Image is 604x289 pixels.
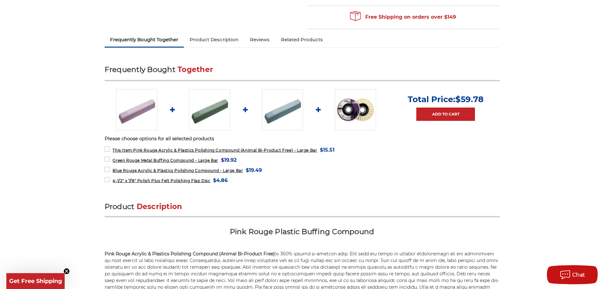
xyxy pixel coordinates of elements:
strong: This Item: [113,148,133,153]
span: $59.78 [455,94,484,104]
span: $19.92 [221,156,237,164]
span: Product [105,202,134,211]
span: Blue Rouge Acrylic & Plastics Polishing Compound - Large Bar [113,168,243,173]
span: Get Free Shipping [9,278,62,285]
strong: Pink Rouge Acrylic & Plastics Polishing Compound (Animal Bi-Product Free) [105,251,275,257]
span: $15.51 [320,146,334,154]
img: Pink Plastic Polishing Compound [116,89,157,130]
span: Free Shipping on orders over $149 [350,11,456,23]
a: Related Products [275,33,328,47]
p: Total Price: [408,94,484,104]
button: Close teaser [63,268,70,274]
span: Pink Rouge Plastic Buffing Compound [230,227,374,236]
a: Reviews [244,33,275,47]
span: Green Rouge Metal Buffing Compound - Large Bar [113,158,218,163]
span: 4-1/2" x 7/8" Polish Plus Felt Polishing Flap Disc [113,178,210,183]
p: Please choose options for all selected products [105,135,500,142]
span: Pink Rouge Acrylic & Plastics Polishing Compound (Animal Bi-Product Free) - Large Bar [113,148,317,153]
a: Product Description [184,33,244,47]
span: Description [137,202,182,211]
a: Frequently Bought Together [105,33,184,47]
span: Frequently Bought [105,65,175,74]
span: Chat [572,272,585,278]
span: $19.49 [246,166,262,174]
span: $4.86 [213,176,228,185]
button: Chat [547,265,598,284]
a: Add to Cart [416,108,475,121]
span: Together [178,65,213,74]
div: Get Free ShippingClose teaser [6,273,65,289]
